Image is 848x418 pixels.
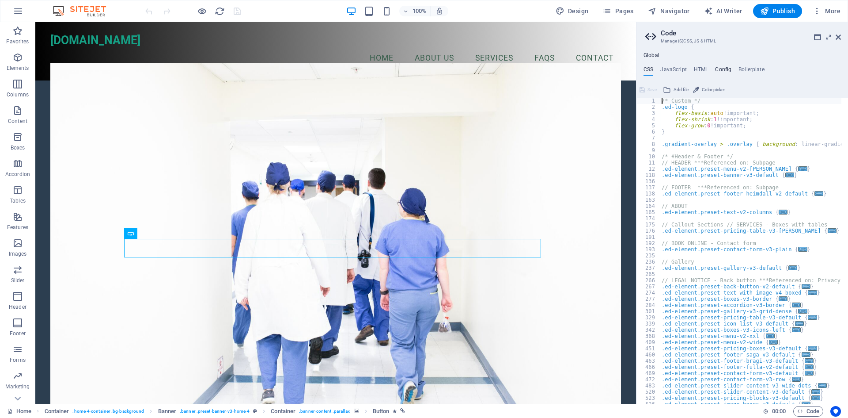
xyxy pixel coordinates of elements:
[180,406,250,417] span: . banner .preset-banner-v3-home-4
[637,383,661,389] div: 483
[637,246,661,253] div: 193
[674,84,689,95] span: Add file
[797,406,819,417] span: Code
[818,383,827,388] span: ...
[393,409,397,414] i: Element contains an animation
[715,66,731,76] h4: Config
[72,406,144,417] span: . home-4-container .bg-background
[637,370,661,376] div: 469
[802,284,810,289] span: ...
[354,409,359,414] i: This element contains a background
[637,166,661,172] div: 12
[637,110,661,116] div: 3
[637,259,661,265] div: 236
[788,265,797,270] span: ...
[830,406,841,417] button: Usercentrics
[662,84,690,95] button: Add file
[808,346,817,351] span: ...
[753,4,802,18] button: Publish
[704,7,742,15] span: AI Writer
[637,277,661,284] div: 266
[779,210,787,215] span: ...
[637,215,661,222] div: 174
[805,358,814,363] span: ...
[637,352,661,358] div: 460
[9,303,26,311] p: Header
[644,4,693,18] button: Navigator
[805,364,814,369] span: ...
[637,160,661,166] div: 11
[552,4,592,18] div: Design (Ctrl+Alt+Y)
[637,308,661,314] div: 301
[11,144,25,151] p: Boxes
[552,4,592,18] button: Design
[400,409,405,414] i: This element is linked
[599,4,637,18] button: Pages
[5,383,30,390] p: Marketing
[10,357,26,364] p: Forms
[802,352,810,357] span: ...
[637,135,661,141] div: 7
[9,250,27,257] p: Images
[7,91,29,98] p: Columns
[694,66,708,76] h4: HTML
[700,4,746,18] button: AI Writer
[637,147,661,153] div: 9
[808,315,817,320] span: ...
[637,191,661,197] div: 138
[785,173,794,177] span: ...
[7,406,31,417] a: Click to cancel selection. Double-click to open Pages
[399,6,431,16] button: 100%
[661,37,823,45] h3: Manage (S)CSS, JS & HTML
[637,209,661,215] div: 165
[637,234,661,240] div: 191
[299,406,350,417] span: . banner-content .parallax
[435,7,443,15] i: On resize automatically adjust zoom level to fit chosen device.
[10,330,26,337] p: Footer
[158,406,177,417] span: Click to select. Double-click to edit
[637,222,661,228] div: 175
[637,389,661,395] div: 520
[792,303,801,307] span: ...
[766,334,775,338] span: ...
[795,321,804,326] span: ...
[602,7,633,15] span: Pages
[637,314,661,321] div: 329
[11,277,25,284] p: Slider
[637,302,661,308] div: 284
[760,7,795,15] span: Publish
[692,84,726,95] button: Color picker
[799,247,807,252] span: ...
[637,253,661,259] div: 235
[637,339,661,345] div: 409
[778,408,780,414] span: :
[6,38,29,45] p: Favorites
[660,66,686,76] h4: JavaScript
[637,265,661,271] div: 237
[637,98,661,104] div: 1
[792,377,801,382] span: ...
[215,6,225,16] i: Reload page
[793,406,823,417] button: Code
[644,66,653,76] h4: CSS
[373,406,390,417] span: Click to select. Double-click to edit
[637,333,661,339] div: 368
[811,389,820,394] span: ...
[637,129,661,135] div: 6
[637,364,661,370] div: 466
[637,284,661,290] div: 267
[805,371,814,376] span: ...
[644,52,659,59] h4: Global
[637,197,661,203] div: 163
[637,172,661,178] div: 118
[637,395,661,401] div: 523
[637,178,661,184] div: 136
[45,406,405,417] nav: breadcrumb
[637,290,661,296] div: 274
[214,6,225,16] button: reload
[779,296,787,301] span: ...
[637,327,661,333] div: 342
[556,7,589,15] span: Design
[253,409,257,414] i: This element is a customizable preset
[45,406,69,417] span: Click to select. Double-click to edit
